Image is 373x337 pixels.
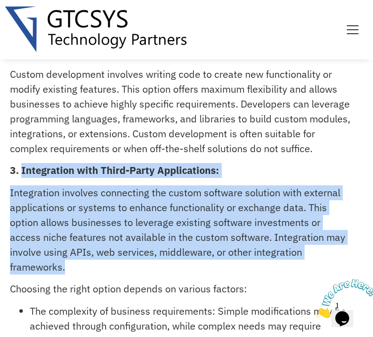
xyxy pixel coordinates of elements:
[10,185,351,275] p: Integration involves connecting the custom software solution with external applications or system...
[10,281,351,296] p: Choosing the right option depends on various factors:
[10,164,219,177] strong: 3. Integration with Third-Party Applications:
[311,275,373,322] iframe: chat widget
[5,6,186,52] img: Gtcsys logo
[10,67,351,156] p: Custom development involves writing code to create new functionality or modify existing features....
[4,4,8,12] span: 1
[4,4,65,43] img: Chat attention grabber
